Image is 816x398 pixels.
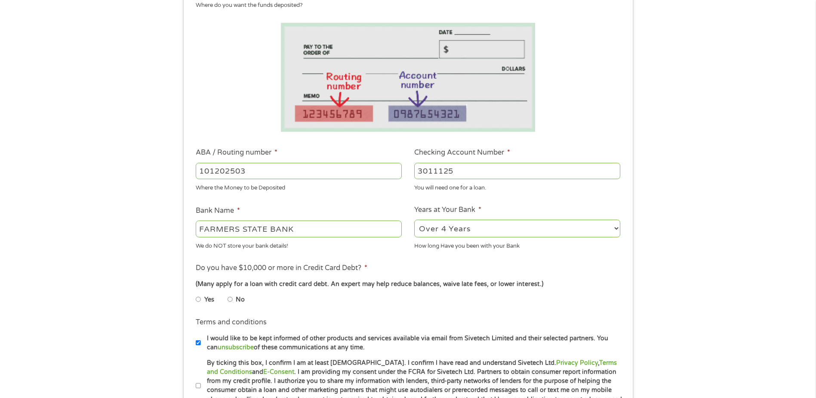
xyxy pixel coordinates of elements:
[196,318,267,327] label: Terms and conditions
[196,264,367,273] label: Do you have $10,000 or more in Credit Card Debt?
[196,148,277,157] label: ABA / Routing number
[263,368,294,376] a: E-Consent
[236,295,245,305] label: No
[201,334,623,352] label: I would like to be kept informed of other products and services available via email from Sivetech...
[196,280,620,289] div: (Many apply for a loan with credit card debt. An expert may help reduce balances, waive late fees...
[196,239,402,250] div: We do NOT store your bank details!
[196,163,402,179] input: 263177916
[414,181,620,193] div: You will need one for a loan.
[218,344,254,351] a: unsubscribe
[196,181,402,193] div: Where the Money to be Deposited
[281,23,536,132] img: Routing number location
[414,148,510,157] label: Checking Account Number
[414,163,620,179] input: 345634636
[414,205,481,215] label: Years at Your Bank
[196,206,240,215] label: Bank Name
[556,359,598,367] a: Privacy Policy
[196,1,614,10] div: Where do you want the funds deposited?
[414,239,620,250] div: How long Have you been with your Bank
[207,359,617,376] a: Terms and Conditions
[204,295,214,305] label: Yes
